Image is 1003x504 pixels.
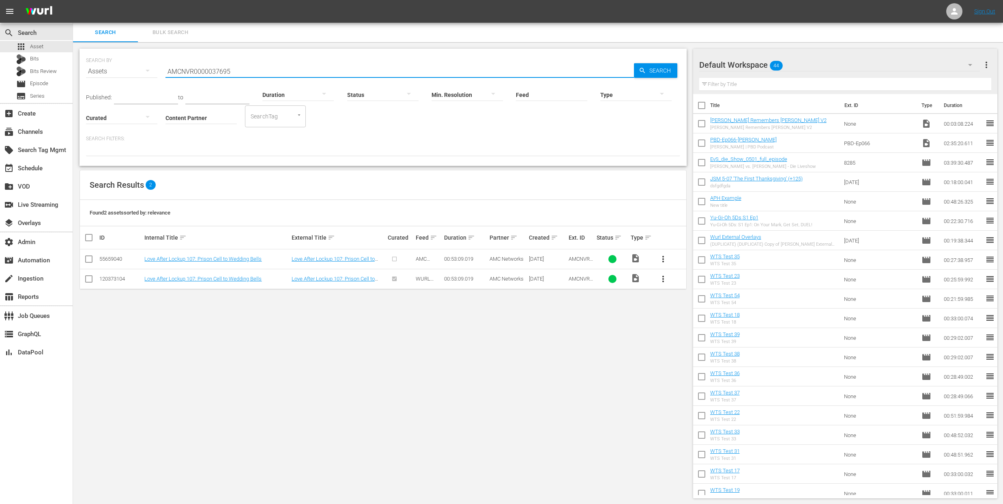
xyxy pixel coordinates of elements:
div: [PERSON_NAME] Remembers [PERSON_NAME] V2 [710,125,827,130]
span: 2 [146,180,156,190]
div: Yu-Gi-Oh 5Ds: S1 Ep1: On Your Mark, Get Set, DUEL! [710,222,812,227]
div: (DUPLICATE) (DUPLICATE) Copy of [PERSON_NAME] External Overlays [710,242,838,247]
a: APH Example [710,195,741,201]
a: Sign Out [974,8,995,15]
img: ans4CAIJ8jUAAAAAAAAAAAAAAAAAAAAAAAAgQb4GAAAAAAAAAAAAAAAAAAAAAAAAJMjXAAAAAAAAAAAAAAAAAAAAAAAAgAT5G... [19,2,58,21]
a: PBD-Ep066-[PERSON_NAME] [710,137,777,143]
td: 00:48:51.962 [941,445,985,464]
th: Title [710,94,840,117]
div: WTS Test 54 [710,300,740,305]
span: sort [644,234,652,241]
span: sort [328,234,335,241]
a: WTS Test 36 [710,370,740,376]
td: None [841,192,918,211]
div: [DATE] [529,256,566,262]
a: WTS Test 17 [710,468,740,474]
span: Episode [921,469,931,479]
td: 00:51:59.984 [941,406,985,425]
td: None [841,464,918,484]
div: Status [597,233,628,242]
td: None [841,347,918,367]
td: 00:48:52.032 [941,425,985,445]
span: reorder [985,216,995,225]
td: 00:03:08.224 [941,114,985,133]
span: sort [179,234,187,241]
div: WTS Test 17 [710,475,740,480]
a: Love After Lockup 107: Prison Cell to Wedding Bells [144,276,262,282]
span: to [178,94,183,101]
span: 44 [770,57,783,74]
span: reorder [985,469,995,478]
td: 00:33:00.074 [941,309,985,328]
span: Episode [921,391,931,401]
div: WTS Test 19 [710,495,740,500]
td: None [841,367,918,386]
span: Episode [16,79,26,89]
span: Episode [921,352,931,362]
span: Asset [30,43,43,51]
td: 00:25:59.992 [941,270,985,289]
button: more_vert [653,269,673,289]
div: WTS Test 38 [710,358,740,364]
td: 00:19:38.344 [941,231,985,250]
span: reorder [985,177,995,187]
span: Episode [921,158,931,167]
div: Feed [416,233,442,242]
div: WTS Test 33 [710,436,740,442]
td: 00:48:26.325 [941,192,985,211]
span: reorder [985,274,995,284]
td: 00:22:30.716 [941,211,985,231]
a: WTS Test 22 [710,409,740,415]
a: Yu-Gi-Oh 5Ds S1 Ep1 [710,214,758,221]
span: AMC Presents ([PERSON_NAME] INGEST) [416,256,441,286]
span: Video [921,138,931,148]
div: Bits Review [16,66,26,76]
span: Found 2 assets sorted by: relevance [90,210,170,216]
span: reorder [985,196,995,206]
span: Episode [921,489,931,498]
span: Schedule [4,163,14,173]
div: Default Workspace [699,54,980,76]
div: New title [710,203,741,208]
div: ID [99,234,142,241]
td: None [841,386,918,406]
a: WTS Test 33 [710,429,740,435]
span: reorder [985,138,995,148]
span: AMCNVR0000037695 [569,276,594,288]
span: Asset [16,42,26,51]
span: Episode [921,275,931,284]
span: Episode [921,411,931,420]
span: Overlays [4,218,14,228]
span: sort [614,234,622,241]
button: more_vert [653,249,673,269]
td: None [841,270,918,289]
span: Search [4,28,14,38]
span: Search [646,63,677,78]
span: Bits [30,55,39,63]
td: 03:39:30.487 [941,153,985,172]
td: 00:28:49.066 [941,386,985,406]
span: reorder [985,294,995,303]
span: Episode [921,333,931,343]
span: Search [78,28,133,37]
span: reorder [985,118,995,128]
span: DataPool [4,347,14,357]
span: more_vert [658,274,668,284]
span: Episode [921,450,931,459]
td: 00:18:00.041 [941,172,985,192]
td: 00:33:00.011 [941,484,985,503]
td: None [841,328,918,347]
span: sort [468,234,475,241]
span: Video [631,273,640,283]
span: AMC Networks [490,256,524,262]
a: WTS Test 18 [710,312,740,318]
span: Episode [921,294,931,304]
a: [PERSON_NAME] Remembers [PERSON_NAME] V2 [710,117,827,123]
td: 8285 [841,153,918,172]
div: WTS Test 37 [710,397,740,403]
div: Bits [16,54,26,64]
td: None [841,484,918,503]
span: Series [30,92,45,100]
td: 00:28:49.002 [941,367,985,386]
div: Assets [86,60,157,83]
